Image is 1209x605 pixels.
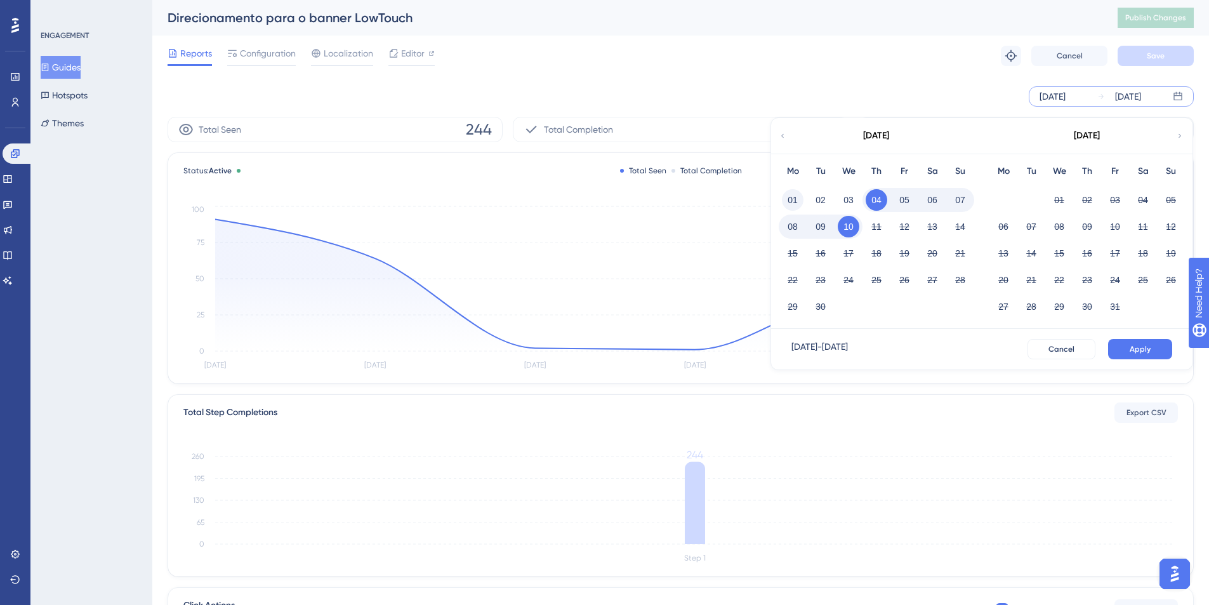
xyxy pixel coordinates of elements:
[782,216,803,237] button: 08
[209,166,232,175] span: Active
[1132,269,1154,291] button: 25
[199,540,204,548] tspan: 0
[993,243,1014,264] button: 13
[810,216,831,237] button: 09
[1076,189,1098,211] button: 02
[1129,164,1157,179] div: Sa
[1132,243,1154,264] button: 18
[894,216,915,237] button: 12
[949,243,971,264] button: 21
[466,119,492,140] span: 244
[993,296,1014,317] button: 27
[922,216,943,237] button: 13
[1104,296,1126,317] button: 31
[807,164,835,179] div: Tu
[866,189,887,211] button: 04
[1021,216,1042,237] button: 07
[193,496,204,505] tspan: 130
[1125,13,1186,23] span: Publish Changes
[684,361,706,369] tspan: [DATE]
[192,452,204,461] tspan: 260
[524,361,546,369] tspan: [DATE]
[194,474,204,483] tspan: 195
[1048,216,1070,237] button: 08
[1160,269,1182,291] button: 26
[41,112,84,135] button: Themes
[1021,269,1042,291] button: 21
[183,405,277,420] div: Total Step Completions
[810,243,831,264] button: 16
[810,269,831,291] button: 23
[30,3,79,18] span: Need Help?
[1108,339,1172,359] button: Apply
[838,189,859,211] button: 03
[1104,269,1126,291] button: 24
[1076,269,1098,291] button: 23
[199,347,204,356] tspan: 0
[989,164,1017,179] div: Mo
[838,269,859,291] button: 24
[1126,408,1166,418] span: Export CSV
[1132,189,1154,211] button: 04
[1040,89,1066,104] div: [DATE]
[168,9,1086,27] div: Direcionamento para o banner LowTouch
[687,449,703,461] tspan: 244
[1076,296,1098,317] button: 30
[993,216,1014,237] button: 06
[1114,402,1178,423] button: Export CSV
[810,189,831,211] button: 02
[544,122,613,137] span: Total Completion
[1048,296,1070,317] button: 29
[192,205,204,214] tspan: 100
[240,46,296,61] span: Configuration
[1048,243,1070,264] button: 15
[949,269,971,291] button: 28
[894,269,915,291] button: 26
[791,339,848,359] div: [DATE] - [DATE]
[1017,164,1045,179] div: Tu
[197,518,204,527] tspan: 65
[199,122,241,137] span: Total Seen
[866,216,887,237] button: 11
[197,238,204,247] tspan: 75
[183,166,232,176] span: Status:
[1104,189,1126,211] button: 03
[1118,46,1194,66] button: Save
[949,216,971,237] button: 14
[1074,128,1100,143] div: [DATE]
[922,189,943,211] button: 06
[195,274,204,283] tspan: 50
[1048,269,1070,291] button: 22
[866,269,887,291] button: 25
[1132,216,1154,237] button: 11
[401,46,425,61] span: Editor
[1057,51,1083,61] span: Cancel
[180,46,212,61] span: Reports
[1160,243,1182,264] button: 19
[204,361,226,369] tspan: [DATE]
[1118,8,1194,28] button: Publish Changes
[779,164,807,179] div: Mo
[922,269,943,291] button: 27
[364,361,386,369] tspan: [DATE]
[1076,216,1098,237] button: 09
[1048,189,1070,211] button: 01
[197,310,204,319] tspan: 25
[1115,89,1141,104] div: [DATE]
[41,84,88,107] button: Hotspots
[41,56,81,79] button: Guides
[782,296,803,317] button: 29
[1160,189,1182,211] button: 05
[1104,216,1126,237] button: 10
[946,164,974,179] div: Su
[1104,243,1126,264] button: 17
[894,243,915,264] button: 19
[782,269,803,291] button: 22
[782,189,803,211] button: 01
[918,164,946,179] div: Sa
[1021,243,1042,264] button: 14
[41,30,89,41] div: ENGAGEMENT
[949,189,971,211] button: 07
